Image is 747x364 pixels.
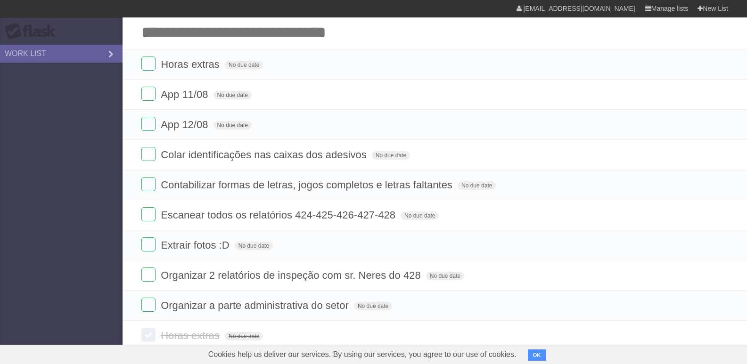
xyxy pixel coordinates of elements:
[141,298,156,312] label: Done
[225,332,263,340] span: No due date
[141,87,156,101] label: Done
[199,345,526,364] span: Cookies help us deliver our services. By using our services, you agree to our use of cookies.
[5,23,61,40] div: Flask
[458,181,496,190] span: No due date
[401,211,439,220] span: No due date
[141,267,156,282] label: Done
[354,302,392,310] span: No due date
[528,349,546,361] button: OK
[141,207,156,221] label: Done
[161,330,222,341] span: Horas extras
[141,177,156,191] label: Done
[235,242,273,250] span: No due date
[161,269,423,281] span: Organizar 2 relatórios de inspeção com sr. Neres do 428
[213,121,252,129] span: No due date
[161,149,369,161] span: Colar identificações nas caixas dos adesivos
[213,91,252,99] span: No due date
[426,272,464,280] span: No due date
[372,151,410,160] span: No due date
[161,239,231,251] span: Extrair fotos :D
[161,209,398,221] span: Escanear todos os relatórios 424-425-426-427-428
[161,179,455,191] span: Contabilizar formas de letras, jogos completos e letras faltantes
[161,119,210,130] span: App 12/08
[141,147,156,161] label: Done
[141,237,156,251] label: Done
[141,57,156,71] label: Done
[225,61,263,69] span: No due date
[141,328,156,342] label: Done
[161,89,210,100] span: App 11/08
[141,117,156,131] label: Done
[161,299,351,311] span: Organizar a parte administrativa do setor
[161,58,222,70] span: Horas extras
